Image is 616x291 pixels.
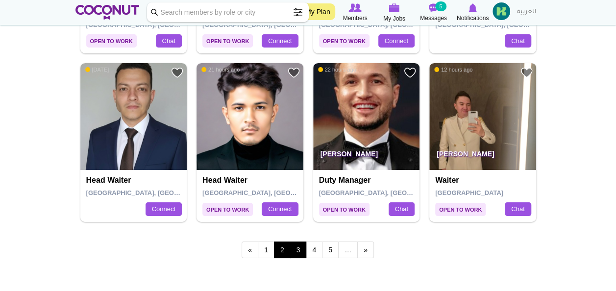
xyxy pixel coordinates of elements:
a: 1 [258,242,274,258]
img: My Jobs [389,3,400,12]
a: next › [357,242,374,258]
img: Browse Members [348,3,361,12]
a: My Plan [300,3,335,20]
span: My Jobs [383,14,405,24]
a: Chat [505,202,531,216]
a: Add to Favourites [520,67,533,79]
p: [PERSON_NAME] [429,143,536,170]
a: Connect [378,34,415,48]
span: Open to Work [202,34,253,48]
a: Connect [262,202,298,216]
span: [GEOGRAPHIC_DATA], [GEOGRAPHIC_DATA] [319,189,459,196]
a: 3 [290,242,307,258]
a: Chat [389,202,415,216]
span: Open to Work [202,203,253,216]
span: [DATE] [85,66,109,73]
a: Messages Messages 5 [414,2,453,23]
a: Connect [262,34,298,48]
span: 22 hours ago [318,66,356,73]
img: Messages [429,3,439,12]
a: Notifications Notifications [453,2,493,23]
a: العربية [512,2,541,22]
span: Open to Work [86,34,137,48]
span: 21 hours ago [201,66,240,73]
span: [GEOGRAPHIC_DATA] [435,189,503,196]
span: [GEOGRAPHIC_DATA], [GEOGRAPHIC_DATA] [202,189,342,196]
a: Connect [146,202,182,216]
h4: Head Waiter [202,176,300,185]
a: ‹ previous [242,242,258,258]
span: 12 hours ago [434,66,472,73]
a: My Jobs My Jobs [375,2,414,24]
a: Add to Favourites [404,67,416,79]
span: Notifications [457,13,489,23]
p: [PERSON_NAME] [313,143,420,170]
a: Add to Favourites [288,67,300,79]
a: 5 [322,242,339,258]
a: Chat [505,34,531,48]
span: Messages [420,13,447,23]
span: 2 [274,242,291,258]
img: Home [75,5,140,20]
span: [GEOGRAPHIC_DATA], [GEOGRAPHIC_DATA] [86,189,226,196]
span: Members [343,13,367,23]
span: Open to Work [319,203,370,216]
a: Chat [156,34,182,48]
img: Notifications [468,3,477,12]
a: Browse Members Members [336,2,375,23]
small: 5 [435,1,446,11]
input: Search members by role or city [147,2,309,22]
h4: Duty Manager [319,176,417,185]
a: 4 [306,242,322,258]
h4: Head Waiter [86,176,184,185]
a: Add to Favourites [171,67,183,79]
h4: Waiter [435,176,533,185]
span: … [338,242,358,258]
span: Open to Work [319,34,370,48]
span: Open to Work [435,203,486,216]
